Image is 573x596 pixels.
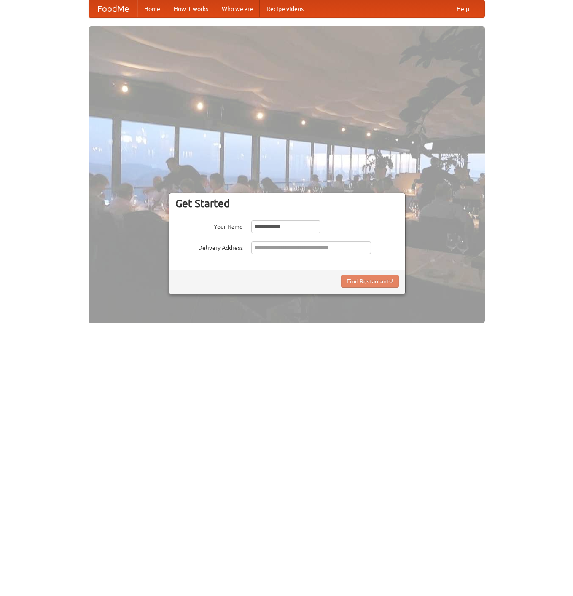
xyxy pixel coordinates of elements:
[260,0,310,17] a: Recipe videos
[89,0,137,17] a: FoodMe
[215,0,260,17] a: Who we are
[175,197,399,210] h3: Get Started
[175,220,243,231] label: Your Name
[341,275,399,288] button: Find Restaurants!
[175,241,243,252] label: Delivery Address
[137,0,167,17] a: Home
[167,0,215,17] a: How it works
[450,0,476,17] a: Help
